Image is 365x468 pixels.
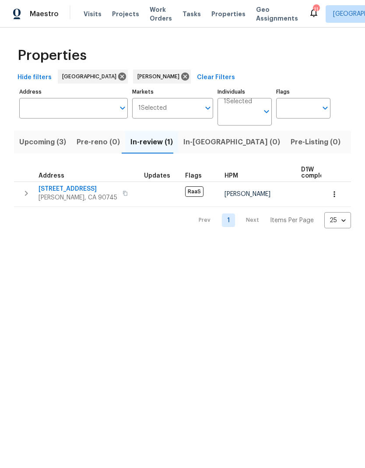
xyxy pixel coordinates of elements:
[30,10,59,18] span: Maestro
[19,136,66,148] span: Upcoming (3)
[211,10,246,18] span: Properties
[58,70,128,84] div: [GEOGRAPHIC_DATA]
[138,105,167,112] span: 1 Selected
[197,72,235,83] span: Clear Filters
[150,5,172,23] span: Work Orders
[185,186,204,197] span: RaaS
[193,70,239,86] button: Clear Filters
[39,185,117,193] span: [STREET_ADDRESS]
[225,173,238,179] span: HPM
[291,136,340,148] span: Pre-Listing (0)
[39,173,64,179] span: Address
[137,72,183,81] span: [PERSON_NAME]
[19,89,128,94] label: Address
[14,70,55,86] button: Hide filters
[112,10,139,18] span: Projects
[133,70,191,84] div: [PERSON_NAME]
[319,102,331,114] button: Open
[62,72,120,81] span: [GEOGRAPHIC_DATA]
[185,173,202,179] span: Flags
[182,11,201,17] span: Tasks
[222,213,235,227] a: Goto page 1
[218,89,272,94] label: Individuals
[202,102,214,114] button: Open
[116,102,129,114] button: Open
[313,5,319,14] div: 11
[18,51,87,60] span: Properties
[324,209,351,232] div: 25
[224,98,252,105] span: 1 Selected
[144,173,170,179] span: Updates
[183,136,280,148] span: In-[GEOGRAPHIC_DATA] (0)
[270,216,314,225] p: Items Per Page
[301,167,330,179] span: D1W complete
[225,191,270,197] span: [PERSON_NAME]
[84,10,102,18] span: Visits
[77,136,120,148] span: Pre-reno (0)
[39,193,117,202] span: [PERSON_NAME], CA 90745
[130,136,173,148] span: In-review (1)
[276,89,330,94] label: Flags
[18,72,52,83] span: Hide filters
[132,89,214,94] label: Markets
[260,105,273,118] button: Open
[256,5,298,23] span: Geo Assignments
[190,212,351,228] nav: Pagination Navigation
